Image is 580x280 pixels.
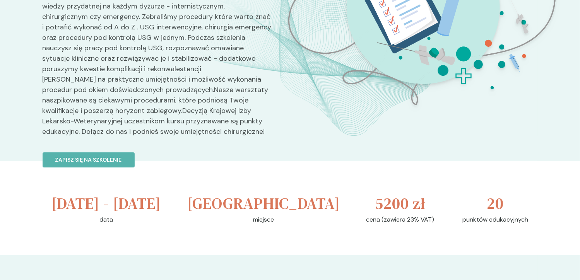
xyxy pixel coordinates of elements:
button: Zapisz się na szkolenie [43,152,135,167]
a: Zapisz się na szkolenie [43,143,272,167]
p: Zapisz się na szkolenie [55,156,122,164]
p: punktów edukacyjnych [463,215,529,224]
p: cena (zawiera 23% VAT) [366,215,435,224]
h3: [GEOGRAPHIC_DATA] [187,192,340,215]
p: data [100,215,113,224]
h3: [DATE] - [DATE] [52,192,161,215]
p: miejsce [253,215,274,224]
